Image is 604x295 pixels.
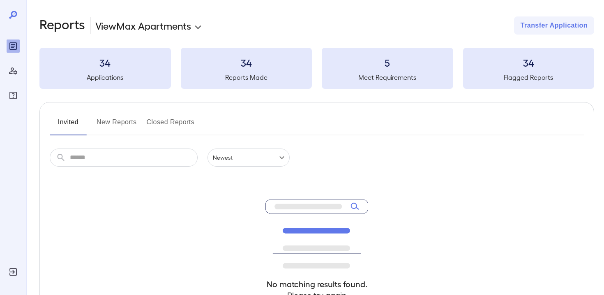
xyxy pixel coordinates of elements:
[463,72,595,82] h5: Flagged Reports
[50,116,87,135] button: Invited
[265,279,368,290] h4: No matching results found.
[97,116,137,135] button: New Reports
[39,56,171,69] h3: 34
[147,116,195,135] button: Closed Reports
[181,72,312,82] h5: Reports Made
[207,149,290,167] div: Newest
[322,56,453,69] h3: 5
[95,19,191,32] p: ViewMax Apartments
[7,64,20,77] div: Manage Users
[7,39,20,53] div: Reports
[39,16,85,35] h2: Reports
[181,56,312,69] h3: 34
[463,56,595,69] h3: 34
[7,89,20,102] div: FAQ
[7,265,20,279] div: Log Out
[322,72,453,82] h5: Meet Requirements
[39,48,594,89] summary: 34Applications34Reports Made5Meet Requirements34Flagged Reports
[39,72,171,82] h5: Applications
[514,16,594,35] button: Transfer Application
